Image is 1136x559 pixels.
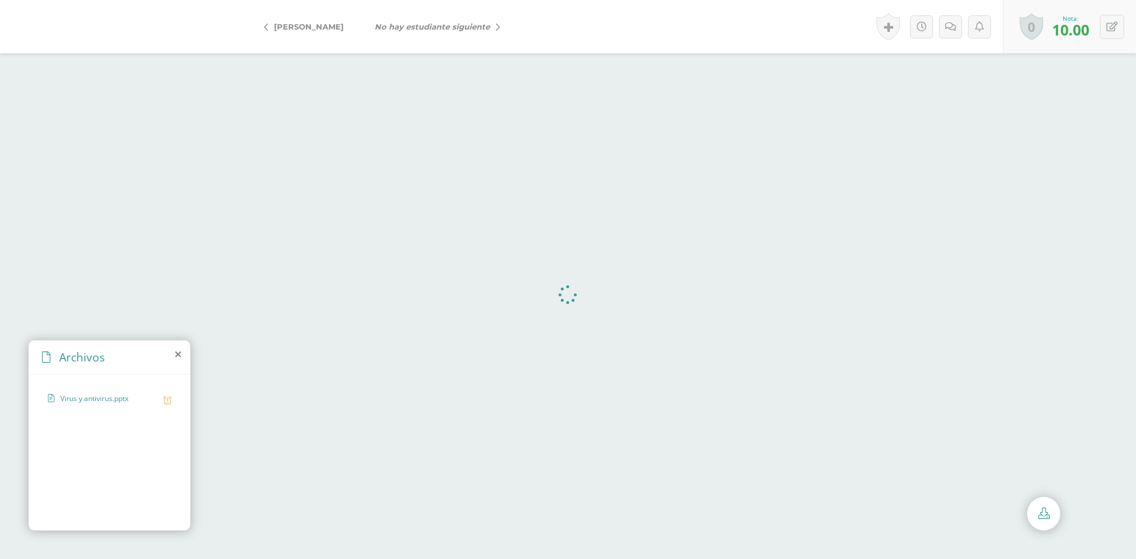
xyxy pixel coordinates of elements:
[274,22,344,31] span: [PERSON_NAME]
[359,12,509,41] a: No hay estudiante siguiente
[59,349,105,365] span: Archivos
[375,22,490,31] i: No hay estudiante siguiente
[60,393,157,405] span: Virus y antivirus.pptx
[175,350,181,359] i: close
[1052,14,1089,22] div: Nota:
[254,12,359,41] a: [PERSON_NAME]
[1019,13,1043,40] a: 0
[1052,20,1089,40] span: 10.00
